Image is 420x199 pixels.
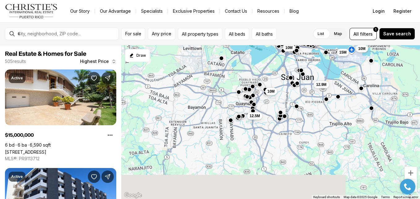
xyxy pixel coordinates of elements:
span: Any price [152,31,171,36]
span: filters [360,31,373,37]
button: 12.9M [314,81,329,88]
span: Save search [383,31,411,36]
button: 12.5M [247,112,262,119]
p: Active [11,174,23,179]
button: 10M [283,44,295,51]
a: Terms (opens in new tab) [381,195,390,199]
a: Exclusive Properties [168,7,220,15]
button: Property options [104,129,116,141]
a: Our Story [65,7,95,15]
label: List [313,28,329,39]
span: 12.9M [316,82,326,87]
p: Active [11,76,23,81]
span: Login [373,9,385,14]
button: All beds [225,28,249,40]
span: 10M [358,46,365,51]
span: For sale [125,31,141,36]
button: For sale [121,28,145,40]
span: Register [393,9,411,14]
button: Zoom in [405,167,417,179]
span: 10M [285,45,293,50]
button: Start drawing [125,49,150,62]
span: 12.5M [250,113,260,118]
span: 15M [339,50,346,55]
img: logo [5,4,58,19]
button: All property types [178,28,222,40]
span: Real Estate & Homes for Sale [5,51,86,57]
button: Save Property: 602 BARBOSA AVE [88,170,100,183]
a: Our Advantage [95,7,136,15]
button: 15M [337,49,349,56]
button: Register [390,5,415,17]
span: 1 [375,27,376,32]
button: Save Property: 20 AMAPOLA ST [88,72,100,84]
button: Share Property [101,72,114,84]
button: Contact Us [220,7,252,15]
p: 505 results [5,59,26,64]
button: Login [369,5,388,17]
a: Report a map error [393,195,418,199]
button: Any price [148,28,175,40]
button: 10M [265,87,277,95]
button: Highest Price [76,55,120,68]
button: All baths [252,28,277,40]
a: Specialists [136,7,168,15]
span: All [354,31,359,37]
span: Highest Price [80,59,109,64]
button: Allfilters1 [349,28,377,40]
button: 10M [356,45,368,52]
a: Resources [252,7,284,15]
button: Save search [379,28,415,40]
span: Map data ©2025 Google [344,195,377,199]
button: Share Property [101,170,114,183]
a: 20 AMAPOLA ST, CAROLINA PR, 00979 [5,149,46,155]
a: Blog [285,7,304,15]
span: 10M [268,89,275,94]
label: Map [329,28,347,39]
